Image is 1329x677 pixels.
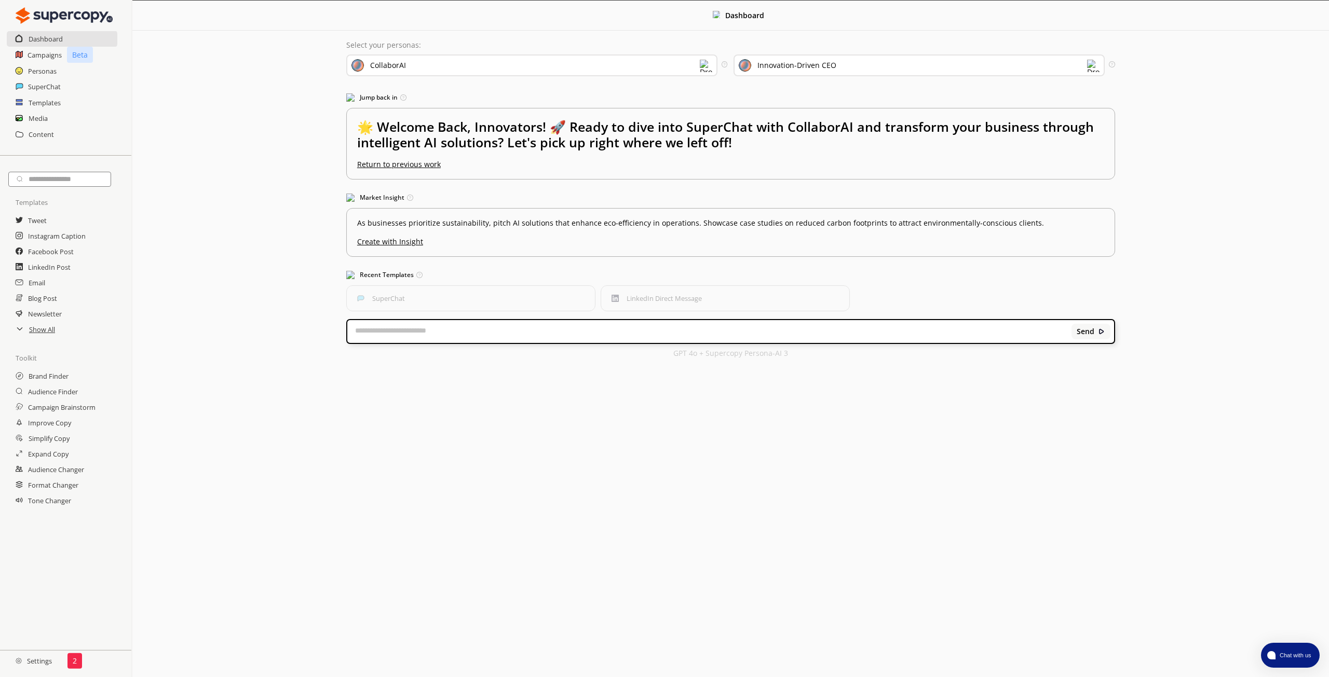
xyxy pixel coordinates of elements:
a: Facebook Post [28,244,74,259]
img: Close [16,658,22,664]
img: Dropdown Icon [700,60,712,72]
a: LinkedIn Post [28,259,71,275]
div: Innovation-Driven CEO [757,61,836,70]
h3: Jump back in [346,90,1115,105]
a: Blog Post [28,291,57,306]
a: Show All [29,322,55,337]
img: LinkedIn Direct Message [612,295,619,302]
img: Tooltip Icon [400,94,406,101]
b: Send [1077,327,1094,336]
a: SuperChat [28,79,61,94]
u: Create with Insight [357,232,1104,246]
img: Tooltip Icon [416,272,423,278]
h2: 🌟 Welcome Back, Innovators! 🚀 Ready to dive into SuperChat with CollaborAI and transform your bus... [357,119,1104,160]
img: Close [16,5,113,26]
b: Dashboard [725,10,764,20]
a: Email [29,275,45,291]
img: Tooltip Icon [407,195,413,201]
img: Close [713,11,720,18]
span: Chat with us [1276,651,1313,659]
a: Format Changer [28,477,78,493]
h3: Recent Templates [346,267,1115,283]
img: Tooltip Icon [1109,61,1115,67]
a: Personas [28,63,57,79]
a: Media [29,110,48,126]
a: Audience Finder [28,384,78,399]
a: Brand Finder [29,368,69,384]
img: Market Insight [346,194,355,202]
img: Close [1098,328,1105,335]
p: 2 [73,657,77,665]
div: CollaborAI [370,61,406,70]
u: Return to previous work [357,159,441,169]
img: Tooltip Icon [722,61,728,67]
a: Campaign Brainstorm [28,399,96,415]
img: Brand Icon [351,59,364,72]
a: Tone Changer [28,493,71,508]
p: GPT 4o + Supercopy Persona-AI 3 [673,349,788,357]
p: Select your personas: [346,41,1115,49]
a: Content [29,127,54,142]
a: Improve Copy [28,415,71,431]
p: As businesses prioritize sustainability, pitch AI solutions that enhance eco-efficiency in operat... [357,219,1104,227]
a: Instagram Caption [28,228,86,244]
img: SuperChat [357,295,364,302]
a: Audience Changer [28,462,84,477]
a: Simplify Copy [29,431,70,446]
a: Templates [29,95,61,110]
button: SuperChatSuperChat [346,285,595,311]
p: Beta [67,47,93,63]
img: Dropdown Icon [1087,60,1100,72]
img: Audience Icon [739,59,751,72]
a: Dashboard [29,31,63,47]
a: Tweet [28,213,47,228]
h3: Market Insight [346,190,1115,205]
button: LinkedIn Direct MessageLinkedIn Direct Message [601,285,850,311]
a: Newsletter [28,306,62,322]
img: Jump Back In [346,93,355,102]
img: Popular Templates [346,271,355,279]
a: Campaigns [28,47,62,63]
a: Expand Copy [28,446,69,462]
button: atlas-launcher [1261,643,1320,668]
